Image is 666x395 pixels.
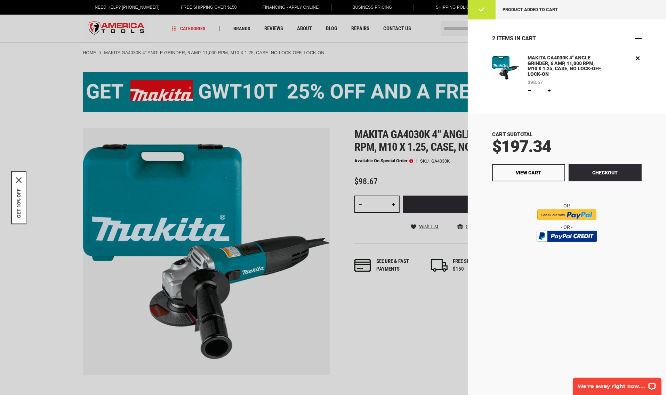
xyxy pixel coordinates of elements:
[492,35,495,42] span: 2
[635,35,642,42] button: Close
[492,54,519,81] img: MAKITA GA4030K 4" ANGLE GRINDER, 6 AMP, 11,000 RPM, M10 X 1.25, CASE, NO LOCK-OFF, LOCK-ON
[492,137,551,156] span: $197.34
[492,164,565,181] a: View Cart
[526,54,606,78] a: MAKITA GA4030K 4" ANGLE GRINDER, 6 AMP, 11,000 RPM, M10 X 1.25, CASE, NO LOCK-OFF, LOCK-ON
[569,164,642,181] button: Checkout
[541,244,593,251] img: btn_bml_text.png
[568,373,666,395] iframe: LiveChat chat widget
[492,54,519,94] a: MAKITA GA4030K 4" ANGLE GRINDER, 6 AMP, 11,000 RPM, M10 X 1.25, CASE, NO LOCK-OFF, LOCK-ON
[528,80,543,85] span: $98.67
[16,177,22,183] svg: close icon
[497,35,536,42] span: Items in Cart
[492,131,532,138] span: Cart Subtotal
[16,177,22,183] button: Close
[516,170,541,175] span: View Cart
[503,7,558,12] span: Product added to cart
[16,188,22,218] button: GET 10% OFF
